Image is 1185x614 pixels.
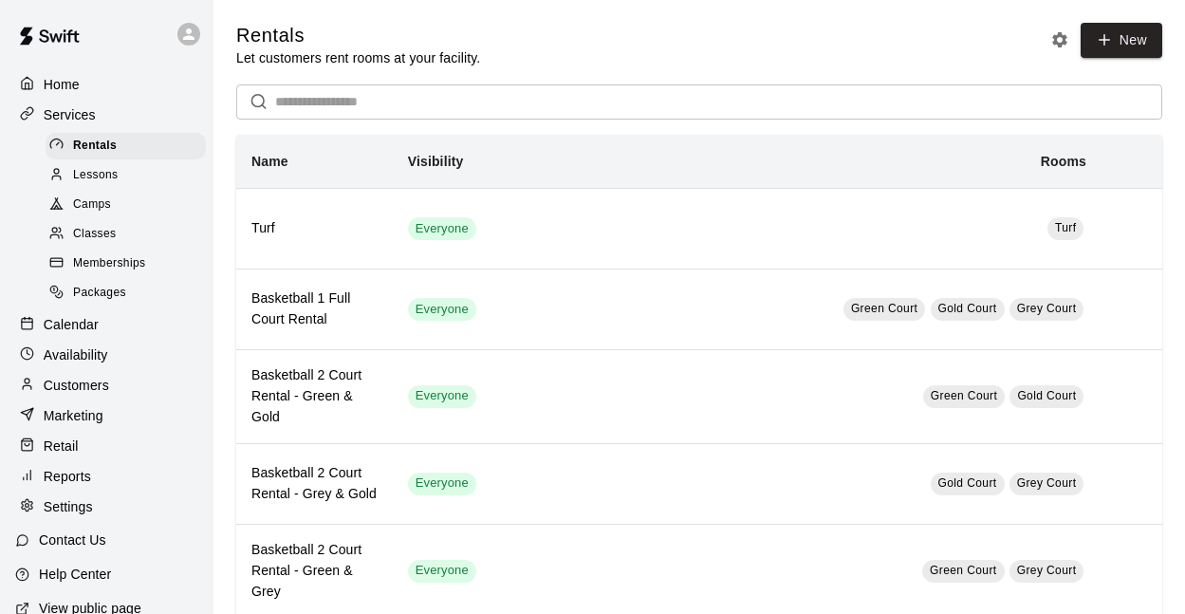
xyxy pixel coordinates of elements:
[73,254,145,273] span: Memberships
[15,371,198,400] a: Customers
[73,166,119,185] span: Lessons
[251,218,378,239] h6: Turf
[931,389,997,402] span: Green Court
[39,530,106,549] p: Contact Us
[73,284,126,303] span: Packages
[44,345,108,364] p: Availability
[44,75,80,94] p: Home
[46,191,213,220] a: Camps
[46,251,206,277] div: Memberships
[46,133,206,159] div: Rentals
[251,540,378,603] h6: Basketball 2 Court Rental - Green & Grey
[1081,23,1162,58] a: New
[1017,302,1077,315] span: Grey Court
[46,131,213,160] a: Rentals
[408,387,476,405] span: Everyone
[15,432,198,460] a: Retail
[1017,564,1077,577] span: Grey Court
[236,48,480,67] p: Let customers rent rooms at your facility.
[251,288,378,330] h6: Basketball 1 Full Court Rental
[1017,389,1076,402] span: Gold Court
[408,560,476,583] div: This service is visible to all of your customers
[15,341,198,369] a: Availability
[408,217,476,240] div: This service is visible to all of your customers
[251,154,288,169] b: Name
[44,376,109,395] p: Customers
[408,473,476,495] div: This service is visible to all of your customers
[408,298,476,321] div: This service is visible to all of your customers
[938,476,997,490] span: Gold Court
[236,23,480,48] h5: Rentals
[251,463,378,505] h6: Basketball 2 Court Rental - Grey & Gold
[46,221,206,248] div: Classes
[408,301,476,319] span: Everyone
[44,105,96,124] p: Services
[930,564,996,577] span: Green Court
[15,493,198,521] a: Settings
[1041,154,1086,169] b: Rooms
[44,437,79,456] p: Retail
[851,302,917,315] span: Green Court
[408,385,476,408] div: This service is visible to all of your customers
[44,406,103,425] p: Marketing
[46,220,213,250] a: Classes
[408,154,464,169] b: Visibility
[46,192,206,218] div: Camps
[46,160,213,190] a: Lessons
[44,467,91,486] p: Reports
[1046,26,1074,54] button: Rental settings
[46,162,206,189] div: Lessons
[46,250,213,279] a: Memberships
[408,220,476,238] span: Everyone
[251,365,378,428] h6: Basketball 2 Court Rental - Green & Gold
[46,279,213,308] a: Packages
[73,195,111,214] span: Camps
[15,310,198,339] a: Calendar
[46,280,206,307] div: Packages
[44,315,99,334] p: Calendar
[408,474,476,493] span: Everyone
[39,565,111,584] p: Help Center
[73,225,116,244] span: Classes
[15,70,198,99] a: Home
[1017,476,1077,490] span: Grey Court
[408,562,476,580] span: Everyone
[15,401,198,430] a: Marketing
[15,462,198,491] a: Reports
[73,137,117,156] span: Rentals
[44,497,93,516] p: Settings
[15,101,198,129] a: Services
[1055,221,1077,234] span: Turf
[938,302,997,315] span: Gold Court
